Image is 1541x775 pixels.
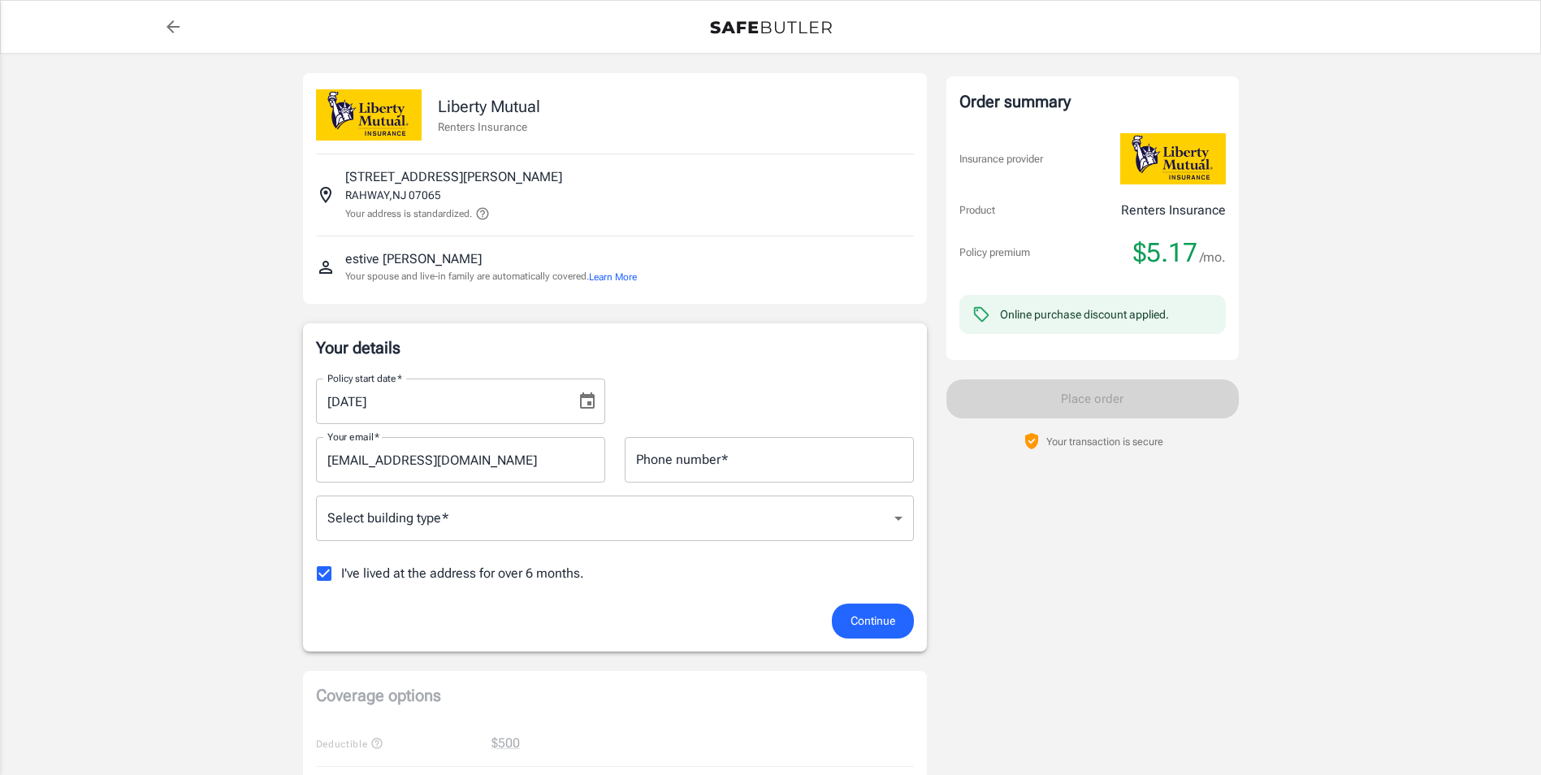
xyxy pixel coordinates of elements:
p: Your transaction is secure [1046,434,1163,449]
button: Learn More [589,270,637,284]
label: Policy start date [327,371,402,385]
label: Your email [327,430,379,444]
span: $5.17 [1133,236,1197,269]
div: Online purchase discount applied. [1000,306,1169,323]
a: back to quotes [157,11,189,43]
span: Continue [851,611,895,631]
p: Renters Insurance [1121,201,1226,220]
img: Liberty Mutual [316,89,422,141]
p: Your details [316,336,914,359]
img: Liberty Mutual [1120,133,1226,184]
p: Product [959,202,995,219]
span: /mo. [1200,246,1226,269]
p: Renters Insurance [438,119,540,135]
input: Enter number [625,437,914,483]
p: estive [PERSON_NAME] [345,249,482,269]
input: Enter email [316,437,605,483]
div: Order summary [959,89,1226,114]
button: Choose date, selected date is Aug 29, 2025 [571,385,604,418]
svg: Insured person [316,258,335,277]
input: MM/DD/YYYY [316,379,565,424]
span: I've lived at the address for over 6 months. [341,564,584,583]
p: Your spouse and live-in family are automatically covered. [345,269,637,284]
p: Insurance provider [959,151,1043,167]
p: Your address is standardized. [345,206,472,221]
p: [STREET_ADDRESS][PERSON_NAME] [345,167,562,187]
svg: Insured address [316,185,335,205]
img: Back to quotes [710,21,832,34]
p: Liberty Mutual [438,94,540,119]
button: Continue [832,604,914,639]
p: Policy premium [959,245,1030,261]
p: RAHWAY , NJ 07065 [345,187,441,203]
